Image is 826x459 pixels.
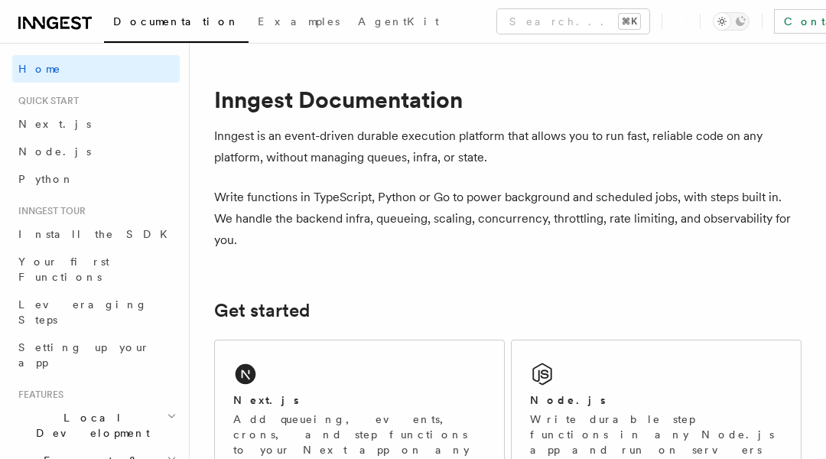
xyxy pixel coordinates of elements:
[18,145,91,158] span: Node.js
[18,341,150,369] span: Setting up your app
[18,118,91,130] span: Next.js
[12,138,180,165] a: Node.js
[214,86,802,113] h1: Inngest Documentation
[214,187,802,251] p: Write functions in TypeScript, Python or Go to power background and scheduled jobs, with steps bu...
[12,165,180,193] a: Python
[18,61,61,76] span: Home
[12,220,180,248] a: Install the SDK
[530,392,606,408] h2: Node.js
[713,12,750,31] button: Toggle dark mode
[349,5,448,41] a: AgentKit
[214,300,310,321] a: Get started
[358,15,439,28] span: AgentKit
[258,15,340,28] span: Examples
[497,9,649,34] button: Search...⌘K
[12,410,167,441] span: Local Development
[12,404,180,447] button: Local Development
[12,389,63,401] span: Features
[12,334,180,376] a: Setting up your app
[233,392,299,408] h2: Next.js
[18,298,148,326] span: Leveraging Steps
[249,5,349,41] a: Examples
[12,55,180,83] a: Home
[12,248,180,291] a: Your first Functions
[18,173,74,185] span: Python
[12,291,180,334] a: Leveraging Steps
[619,14,640,29] kbd: ⌘K
[12,110,180,138] a: Next.js
[214,125,802,168] p: Inngest is an event-driven durable execution platform that allows you to run fast, reliable code ...
[18,256,109,283] span: Your first Functions
[12,205,86,217] span: Inngest tour
[104,5,249,43] a: Documentation
[12,95,79,107] span: Quick start
[18,228,177,240] span: Install the SDK
[113,15,239,28] span: Documentation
